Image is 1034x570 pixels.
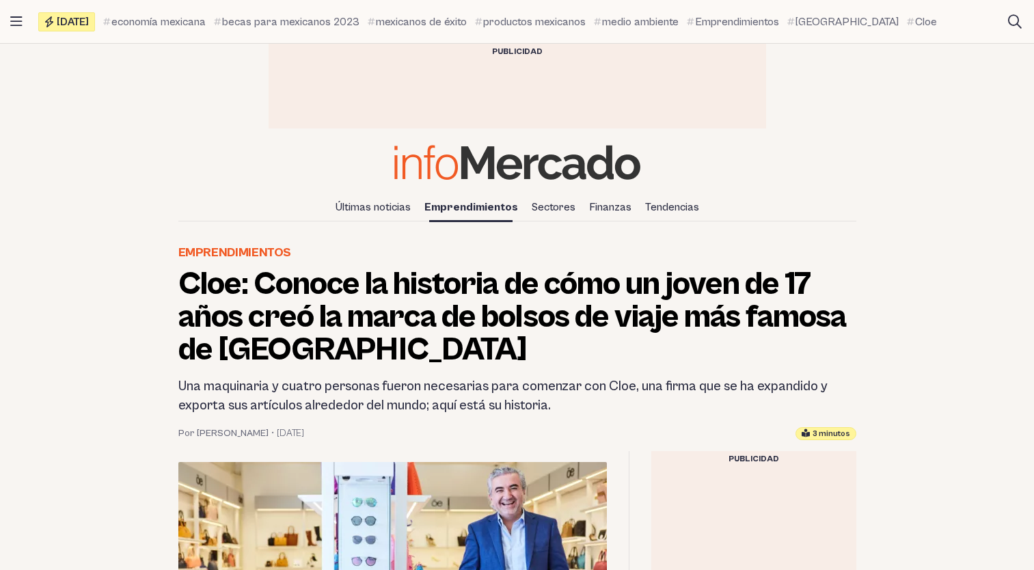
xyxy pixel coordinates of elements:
a: economía mexicana [103,14,206,30]
a: Últimas noticias [330,195,416,219]
div: Publicidad [269,44,766,60]
a: Por [PERSON_NAME] [178,426,269,440]
h2: Una maquinaria y cuatro personas fueron necesarias para comenzar con Cloe, una firma que se ha ex... [178,377,856,416]
span: [GEOGRAPHIC_DATA] [795,14,899,30]
a: [GEOGRAPHIC_DATA] [787,14,899,30]
a: Sectores [526,195,581,219]
div: Tiempo estimado de lectura: 3 minutos [795,427,856,440]
span: becas para mexicanos 2023 [222,14,359,30]
img: Infomercado México logo [394,145,640,180]
a: Emprendimientos [419,195,523,219]
span: economía mexicana [111,14,206,30]
span: Emprendimientos [695,14,779,30]
a: Tendencias [640,195,705,219]
h1: Cloe: Conoce la historia de cómo un joven de 17 años creó la marca de bolsos de viaje más famosa ... [178,268,856,366]
span: [DATE] [57,16,89,27]
time: 7 diciembre, 2023 09:22 [277,426,304,440]
a: medio ambiente [594,14,679,30]
a: Cloe [907,14,937,30]
div: Publicidad [651,451,856,467]
a: mexicanos de éxito [368,14,467,30]
a: Finanzas [584,195,637,219]
span: productos mexicanos [483,14,586,30]
span: • [271,426,274,440]
span: mexicanos de éxito [376,14,467,30]
a: Emprendimientos [687,14,779,30]
span: medio ambiente [602,14,679,30]
a: productos mexicanos [475,14,586,30]
a: becas para mexicanos 2023 [214,14,359,30]
a: Emprendimientos [178,243,292,262]
span: Cloe [915,14,937,30]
